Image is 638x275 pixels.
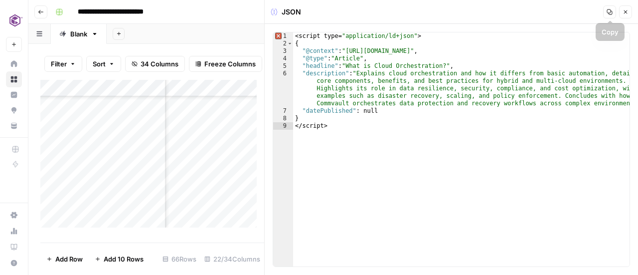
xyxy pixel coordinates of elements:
[93,59,106,69] span: Sort
[40,251,89,267] button: Add Row
[51,24,107,44] a: Blank
[6,56,22,72] a: Home
[273,62,293,70] div: 5
[51,59,67,69] span: Filter
[6,223,22,239] a: Usage
[6,255,22,271] button: Help + Support
[273,70,293,107] div: 6
[287,40,293,47] span: Toggle code folding, rows 2 through 8
[273,55,293,62] div: 4
[273,32,293,40] div: 1
[104,254,144,264] span: Add 10 Rows
[89,251,150,267] button: Add 10 Rows
[273,115,293,122] div: 8
[189,56,262,72] button: Freeze Columns
[273,40,293,47] div: 2
[273,107,293,115] div: 7
[55,254,83,264] span: Add Row
[44,56,82,72] button: Filter
[6,239,22,255] a: Learning Hub
[200,251,264,267] div: 22/34 Columns
[271,7,301,17] div: JSON
[159,251,200,267] div: 66 Rows
[273,32,282,40] span: Error, read annotations row 1
[273,122,293,130] div: 9
[6,87,22,103] a: Insights
[6,102,22,118] a: Opportunities
[6,207,22,223] a: Settings
[6,8,22,33] button: Workspace: Commvault
[86,56,121,72] button: Sort
[6,11,24,29] img: Commvault Logo
[204,59,256,69] span: Freeze Columns
[6,118,22,134] a: Your Data
[141,59,178,69] span: 34 Columns
[273,47,293,55] div: 3
[6,71,22,87] a: Browse
[70,29,87,39] div: Blank
[125,56,185,72] button: 34 Columns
